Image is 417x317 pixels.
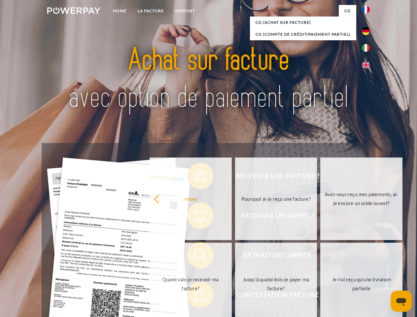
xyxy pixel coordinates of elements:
[154,275,228,293] div: Quand vais-je recevoir ma facture?
[239,194,313,203] div: Pourquoi ai-je reçu une facture?
[362,61,370,69] img: en
[250,17,356,28] a: CG (achat sur facture)
[324,190,399,208] div: Avez-vous reçu mes paiements, ai-je encore un solde ouvert?
[169,5,201,17] a: Support
[362,6,370,14] img: fr
[154,194,228,203] div: retour
[324,275,399,293] div: Je n'ai reçu qu'une livraison partielle
[362,44,370,52] img: it
[320,158,402,240] a: Avez-vous reçu mes paiements, ai-je encore un solde ouvert?
[132,5,169,17] a: LA FACTURE
[47,7,100,14] img: logo-powerpay-white.svg
[107,5,132,17] a: Home
[250,28,356,40] a: CG (Compte de crédit/paiement partiel)
[362,27,370,35] img: de
[391,291,412,312] iframe: Bouton de lancement de la fenêtre de messagerie
[339,5,356,17] a: CG
[239,275,313,293] div: Jusqu'à quand dois-je payer ma facture?
[63,32,354,126] img: title-powerpay_fr.svg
